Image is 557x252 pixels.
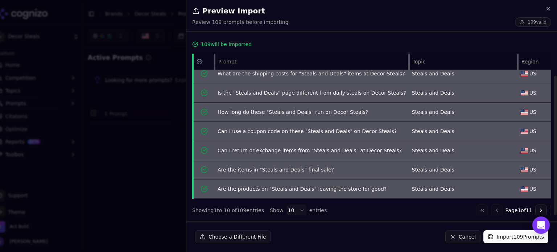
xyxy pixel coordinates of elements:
[529,108,536,116] span: US
[413,58,425,65] span: Topic
[412,166,515,173] div: Steals and Deals
[218,185,406,193] div: Are the products on "Steals and Deals" leaving the store for good?
[521,186,528,192] img: US flag
[309,207,327,214] span: entries
[218,108,406,116] div: How long do these "Steals and Deals" run on Decor Steals?
[218,89,406,96] div: Is the "Steals and Deals" page different from daily steals on Decor Steals?
[521,148,528,153] img: US flag
[529,89,536,96] span: US
[445,230,480,243] button: Cancel
[483,230,548,243] button: Import109Prompts
[195,230,271,243] button: Choose a Different File
[521,110,528,115] img: US flag
[529,128,536,135] span: US
[521,129,528,134] img: US flag
[218,128,406,135] div: Can I use a coupon code on these "Steals and Deals" on Decor Steals?
[218,166,406,173] div: Are the items in "Steals and Deals" final sale?
[515,17,551,27] span: 109 valid
[529,70,536,77] span: US
[412,89,515,96] div: Steals and Deals
[506,207,532,214] span: Page 1 of 11
[529,147,536,154] span: US
[412,70,515,77] div: Steals and Deals
[192,18,289,26] p: Review 109 prompts before importing
[521,90,528,96] img: US flag
[218,147,406,154] div: Can I return or exchange items from "Steals and Deals" at Decor Steals?
[521,167,528,173] img: US flag
[409,54,518,70] th: Topic
[412,108,515,116] div: Steals and Deals
[193,54,215,70] th: status
[218,58,236,65] span: Prompt
[215,54,409,70] th: Prompt
[412,147,515,154] div: Steals and Deals
[529,185,536,193] span: US
[412,185,515,193] div: Steals and Deals
[192,207,264,214] div: Showing 1 to 10 of 109 entries
[521,58,539,65] span: Region
[412,128,515,135] div: Steals and Deals
[270,207,284,214] span: Show
[521,71,528,77] img: US flag
[201,41,252,48] span: 109 will be imported
[192,6,551,16] h2: Preview Import
[218,70,406,77] div: What are the shipping costs for "Steals and Deals" items at Decor Steals?
[529,166,536,173] span: US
